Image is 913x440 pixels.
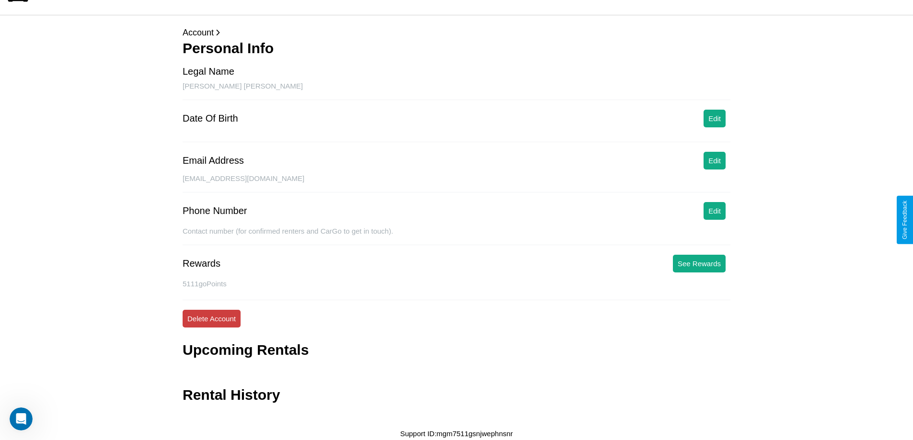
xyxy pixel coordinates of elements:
[183,310,241,327] button: Delete Account
[704,110,726,127] button: Edit
[901,201,908,239] div: Give Feedback
[673,255,726,272] button: See Rewards
[183,205,247,216] div: Phone Number
[183,155,244,166] div: Email Address
[400,427,513,440] p: Support ID: mgm7511gsnjwephnsnr
[183,174,730,192] div: [EMAIL_ADDRESS][DOMAIN_NAME]
[183,387,280,403] h3: Rental History
[183,40,730,56] h3: Personal Info
[704,152,726,169] button: Edit
[183,342,309,358] h3: Upcoming Rentals
[704,202,726,220] button: Edit
[183,258,220,269] div: Rewards
[183,66,234,77] div: Legal Name
[183,82,730,100] div: [PERSON_NAME] [PERSON_NAME]
[183,25,730,40] p: Account
[183,227,730,245] div: Contact number (for confirmed renters and CarGo to get in touch).
[183,277,730,290] p: 5111 goPoints
[10,407,33,430] iframe: Intercom live chat
[183,113,238,124] div: Date Of Birth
